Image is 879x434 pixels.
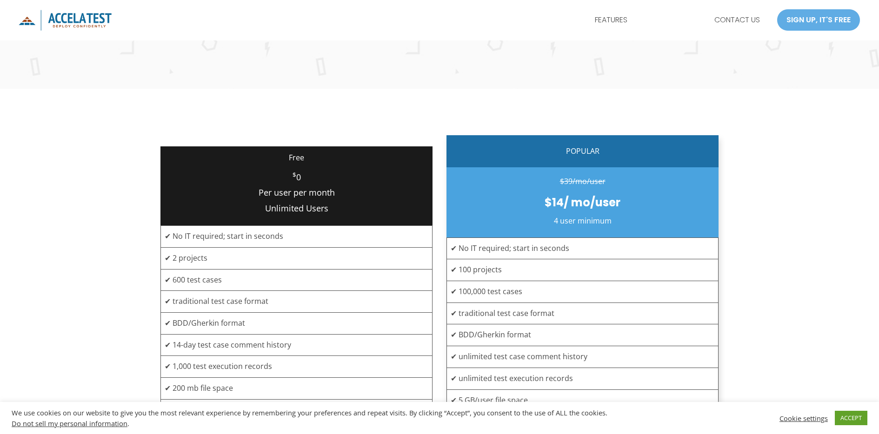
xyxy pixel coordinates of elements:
td: ✔ 2 projects [161,247,433,269]
td: ✔ test result reporting [161,399,433,421]
a: Cookie settings [779,414,828,422]
td: ✔ 100,000 test cases [447,281,719,303]
img: icon [19,10,112,31]
a: ACCEPT [835,411,867,425]
td: ✔ unlimited test case comment history [447,346,719,368]
td: ✔ 14-day test case comment history [161,334,433,356]
td: ✔ traditional test case format [447,302,719,324]
td: ✔ 600 test cases [161,269,433,291]
a: CONTACT US [707,8,767,32]
a: PRICING & PLANS [635,8,707,32]
div: We use cookies on our website to give you the most relevant experience by remembering your prefer... [12,408,611,427]
nav: Site Navigation [587,8,767,32]
td: ✔ traditional test case format [161,291,433,313]
td: ✔ 200 mb file space [161,378,433,400]
td: ✔ No IT required; start in seconds [161,226,433,248]
td: ✔ BDD/Gherkin format [447,324,719,346]
a: AccelaTest [19,14,112,25]
td: ✔ No IT required; start in seconds [447,237,719,259]
div: . [12,419,611,427]
a: FEATURES [587,8,635,32]
p: 0 Per user per month Unlimited Users [160,170,433,216]
a: SIGN UP, IT'S FREE [777,9,860,31]
p: Free [160,151,433,165]
td: ✔ unlimited test execution records [447,368,719,389]
td: ✔ 1,000 test execution records [161,356,433,378]
p: POPULAR [446,135,719,168]
td: ✔ BDD/Gherkin format [161,312,433,334]
strong: $14/ mo/user [545,195,620,210]
td: ✔ 100 projects [447,259,719,281]
sup: $ [293,171,296,179]
a: Do not sell my personal information [12,419,127,428]
p: 4 user minimum [446,214,719,228]
td: ✔ 5 GB/user file space [447,389,719,411]
s: $39/mo/user [560,176,606,186]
